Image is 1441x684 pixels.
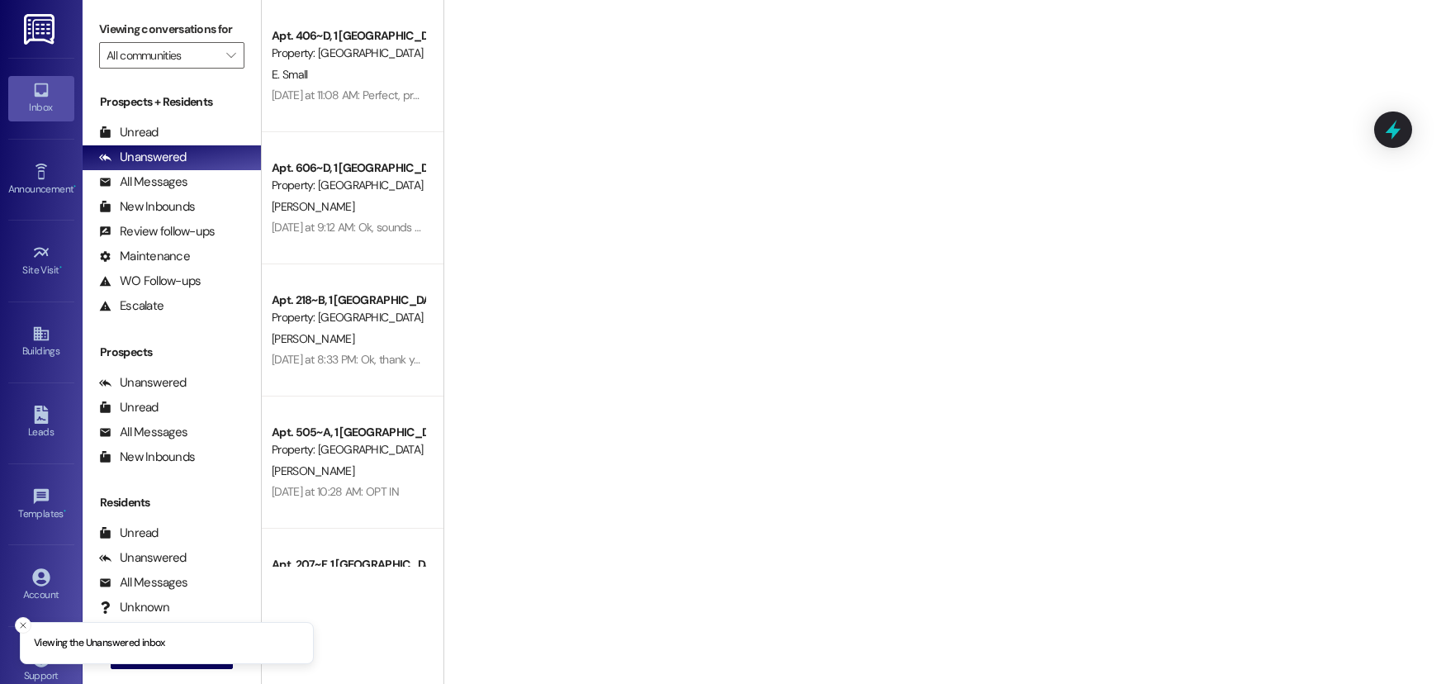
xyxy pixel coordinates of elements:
div: Apt. 606~D, 1 [GEOGRAPHIC_DATA] [272,159,424,177]
span: E. Small [272,67,307,82]
div: [DATE] at 9:12 AM: Ok, sounds good [272,220,439,235]
div: Apt. 218~B, 1 [GEOGRAPHIC_DATA] [272,292,424,309]
div: Residents [83,494,261,511]
input: All communities [107,42,218,69]
div: New Inbounds [99,449,195,466]
span: • [59,262,62,273]
span: [PERSON_NAME] [272,331,354,346]
div: Unread [99,124,159,141]
span: • [73,181,76,192]
div: Property: [GEOGRAPHIC_DATA] [272,177,424,194]
div: Unread [99,525,159,542]
div: [DATE] at 8:33 PM: Ok, thank you! [272,352,429,367]
div: Apt. 406~D, 1 [GEOGRAPHIC_DATA] [272,27,424,45]
a: Buildings [8,320,74,364]
div: [DATE] at 11:08 AM: Perfect, pretty sure I already signed that then! Thanks! [272,88,623,102]
div: Review follow-ups [99,223,215,240]
div: Prospects [83,344,261,361]
div: Property: [GEOGRAPHIC_DATA] [272,441,424,458]
div: Prospects + Residents [83,93,261,111]
img: ResiDesk Logo [24,14,58,45]
div: Unanswered [99,549,187,567]
div: All Messages [99,574,187,591]
span: [PERSON_NAME] [272,463,354,478]
div: Property: [GEOGRAPHIC_DATA] [272,309,424,326]
a: Site Visit • [8,239,74,283]
div: Apt. 505~A, 1 [GEOGRAPHIC_DATA] [272,424,424,441]
a: Leads [8,401,74,445]
span: [PERSON_NAME] [272,199,354,214]
div: All Messages [99,424,187,441]
div: Property: [GEOGRAPHIC_DATA] [272,45,424,62]
div: [DATE] at 10:28 AM: OPT IN [272,484,399,499]
button: Close toast [15,617,31,634]
div: WO Follow-ups [99,273,201,290]
a: Templates • [8,482,74,527]
div: Unanswered [99,149,187,166]
div: Maintenance [99,248,190,265]
p: Viewing the Unanswered inbox [34,636,165,651]
i:  [226,49,235,62]
a: Inbox [8,76,74,121]
div: Unanswered [99,374,187,392]
div: New Inbounds [99,198,195,216]
label: Viewing conversations for [99,17,244,42]
span: • [64,506,66,517]
div: Unread [99,399,159,416]
div: Apt. 207~F, 1 [GEOGRAPHIC_DATA] [272,556,424,573]
div: All Messages [99,173,187,191]
a: Account [8,563,74,608]
div: Escalate [99,297,164,315]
